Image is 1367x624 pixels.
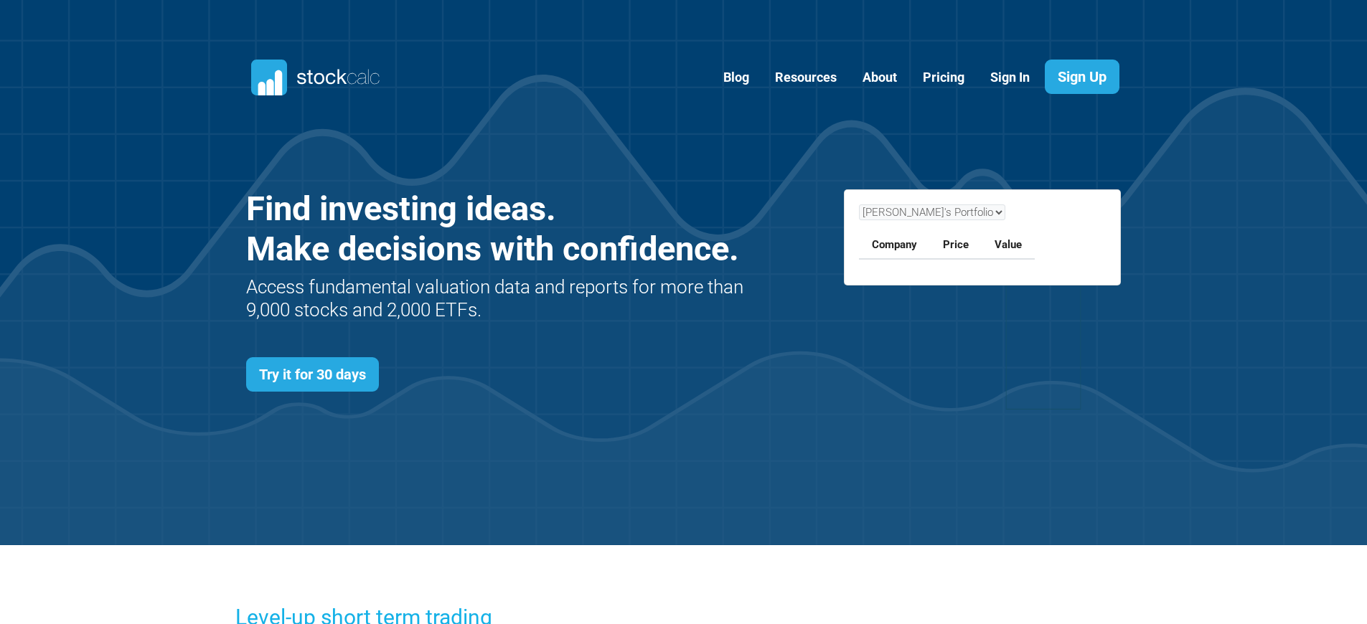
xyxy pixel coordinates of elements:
a: Sign In [980,60,1040,95]
a: Resources [764,60,847,95]
a: Sign Up [1045,60,1119,94]
h1: Find investing ideas. Make decisions with confidence. [246,189,748,270]
a: Pricing [912,60,975,95]
a: About [852,60,908,95]
th: Value [982,231,1035,260]
a: Try it for 30 days [246,357,379,392]
th: Company [859,231,930,260]
a: Blog [713,60,760,95]
h2: Access fundamental valuation data and reports for more than 9,000 stocks and 2,000 ETFs. [246,276,748,321]
th: Price [930,231,982,260]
